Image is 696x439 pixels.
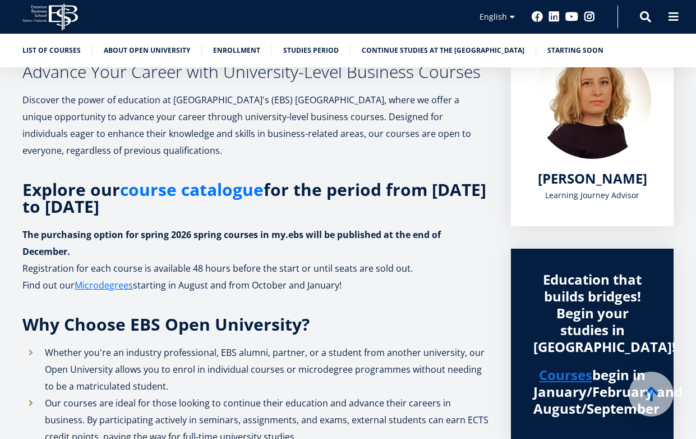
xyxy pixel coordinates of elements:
a: Enrollment [213,45,260,56]
span: [PERSON_NAME] [538,169,647,188]
a: Courses [539,367,592,383]
p: Registration for each course is available 48 hours before the start or until seats are sold out. ... [22,260,488,294]
strong: Explore our for the period from [DATE] to [DATE] [22,178,486,218]
h2: begin in January/February and August/September [533,367,651,417]
strong: The purchasing option for spring 2026 spring courses in my.ebs will be published at the end of De... [22,228,441,258]
a: About Open University [104,45,190,56]
p: Discover the power of education at [GEOGRAPHIC_DATA]'s (EBS) [GEOGRAPHIC_DATA], where we offer a ... [22,92,488,159]
img: Kadri Osula Learning Journey Advisor [533,41,651,159]
a: Linkedin [548,11,560,22]
h3: Advance Your Career with University-Level Business Courses [22,63,488,80]
a: Facebook [532,11,543,22]
a: Continue studies at the [GEOGRAPHIC_DATA] [362,45,524,56]
a: Studies period [283,45,339,56]
a: Starting soon [547,45,603,56]
a: [PERSON_NAME] [538,170,647,187]
a: Instagram [584,11,595,22]
a: Youtube [565,11,578,22]
div: Learning Journey Advisor [533,187,651,204]
span: Whether you're an industry professional, EBS alumni, partner, or a student from another universit... [45,346,485,392]
a: Microdegrees [75,277,133,294]
a: course catalogue [120,181,264,198]
a: List of Courses [22,45,81,56]
div: Education that builds bridges! Begin your studies in [GEOGRAPHIC_DATA]! [533,271,651,355]
span: Why Choose EBS Open University? [22,313,310,336]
